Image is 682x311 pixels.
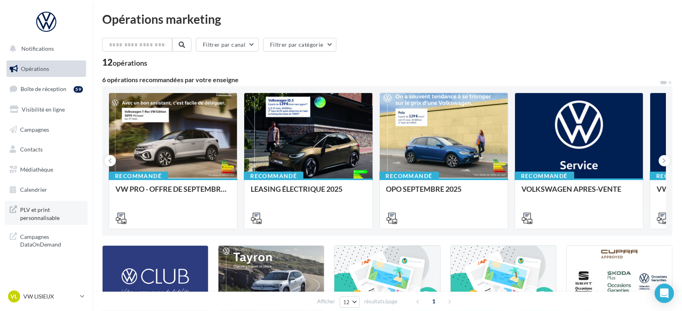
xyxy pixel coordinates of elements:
[20,204,83,222] span: PLV et print personnalisable
[5,141,88,158] a: Contacts
[20,231,83,249] span: Campagnes DataOnDemand
[21,65,49,72] span: Opérations
[317,298,335,305] span: Afficher
[5,201,88,225] a: PLV et print personnalisable
[113,59,147,66] div: opérations
[340,296,360,308] button: 12
[20,186,47,193] span: Calendrier
[427,295,440,308] span: 1
[379,172,439,180] div: Recommandé
[102,77,659,83] div: 6 opérations recommandées par votre enseigne
[11,292,18,301] span: VL
[6,289,86,304] a: VL VW LISIEUX
[5,101,88,118] a: Visibilité en ligne
[22,106,65,113] span: Visibilité en ligne
[244,172,303,180] div: Recommandé
[515,172,574,180] div: Recommandé
[655,284,674,303] div: Open Intercom Messenger
[5,228,88,252] a: Campagnes DataOnDemand
[102,58,147,67] div: 12
[343,299,350,305] span: 12
[20,166,53,173] span: Médiathèque
[21,85,66,92] span: Boîte de réception
[102,13,672,25] div: Opérations marketing
[364,298,398,305] span: résultats/page
[74,86,83,93] div: 59
[5,161,88,178] a: Médiathèque
[20,146,43,153] span: Contacts
[196,38,259,52] button: Filtrer par canal
[5,121,88,138] a: Campagnes
[5,40,84,57] button: Notifications
[386,185,501,201] div: OPO SEPTEMBRE 2025
[23,292,77,301] p: VW LISIEUX
[521,185,637,201] div: VOLKSWAGEN APRES-VENTE
[21,45,54,52] span: Notifications
[5,60,88,77] a: Opérations
[251,185,366,201] div: LEASING ÉLECTRIQUE 2025
[109,172,168,180] div: Recommandé
[5,181,88,198] a: Calendrier
[20,126,49,133] span: Campagnes
[115,185,231,201] div: VW PRO - OFFRE DE SEPTEMBRE 25
[5,80,88,97] a: Boîte de réception59
[263,38,336,52] button: Filtrer par catégorie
